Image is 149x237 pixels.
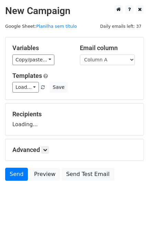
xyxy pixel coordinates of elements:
h5: Email column [80,44,137,52]
a: Load... [12,82,39,93]
a: Send Test Email [62,168,114,181]
h5: Variables [12,44,70,52]
a: Preview [30,168,60,181]
h5: Recipients [12,110,137,118]
a: Planilha sem título [36,24,77,29]
span: Daily emails left: 37 [98,23,144,30]
h5: Advanced [12,146,137,154]
small: Google Sheet: [5,24,77,29]
a: Copy/paste... [12,55,54,65]
button: Save [50,82,67,93]
a: Templates [12,72,42,79]
a: Send [5,168,28,181]
a: Daily emails left: 37 [98,24,144,29]
h2: New Campaign [5,5,144,17]
div: Loading... [12,110,137,128]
